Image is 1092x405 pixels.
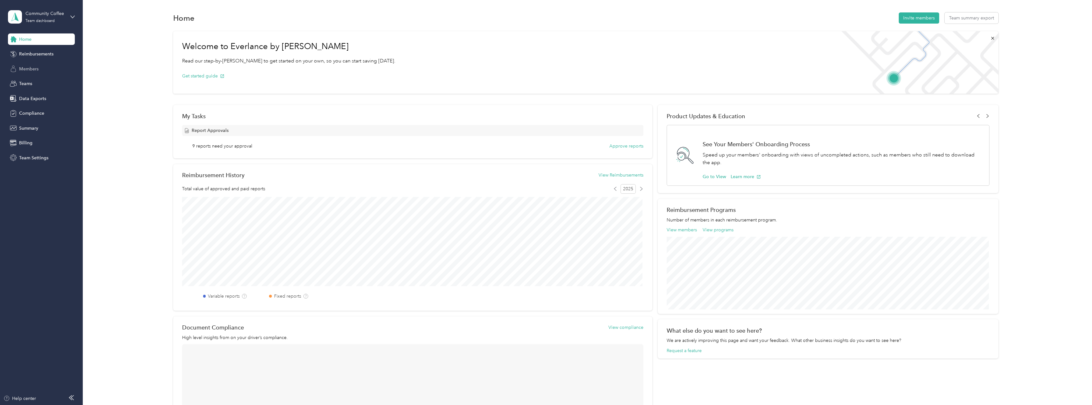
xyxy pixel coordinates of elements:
[182,334,643,341] p: High level insights from on your driver’s compliance.
[182,172,245,178] h2: Reimbursement History
[19,80,32,87] span: Teams
[703,151,982,167] p: Speed up your members' onboarding with views of uncompleted actions, such as members who still ne...
[274,293,301,300] label: Fixed reports
[19,110,44,117] span: Compliance
[192,143,252,149] span: 9 reports need your approval
[609,143,643,149] button: Approve reports
[4,395,36,402] button: Help center
[182,41,395,52] h1: Welcome to Everlance by [PERSON_NAME]
[945,12,998,24] button: Team summary export
[667,347,702,354] button: Request a feature
[182,324,244,331] h2: Document Compliance
[182,57,395,65] p: Read our step-by-[PERSON_NAME] to get started on your own, so you can start saving [DATE].
[25,19,55,23] div: Team dashboard
[703,227,734,233] button: View programs
[173,15,195,21] h1: Home
[667,337,989,344] div: We are actively improving this page and want your feedback. What other business insights do you w...
[667,327,989,334] div: What else do you want to see here?
[192,127,229,134] span: Report Approvals
[19,125,38,132] span: Summary
[667,217,989,223] p: Number of members in each reimbursement program.
[731,173,761,180] button: Learn more
[19,51,53,57] span: Reimbursements
[667,227,697,233] button: View members
[19,36,32,43] span: Home
[19,66,39,72] span: Members
[599,172,643,178] button: View Reimbursements
[667,113,745,119] span: Product Updates & Education
[620,184,636,194] span: 2025
[182,73,224,79] button: Get started guide
[19,140,32,146] span: Billing
[208,293,240,300] label: Variable reports
[25,10,65,17] div: Community Coffee
[182,113,643,119] div: My Tasks
[899,12,939,24] button: Invite members
[182,185,265,192] span: Total value of approved and paid reports
[703,141,982,148] h1: See Your Members' Onboarding Process
[835,31,998,94] img: Welcome to everlance
[667,206,989,213] h2: Reimbursement Programs
[19,95,46,102] span: Data Exports
[608,324,643,331] button: View compliance
[19,155,48,161] span: Team Settings
[703,173,726,180] button: Go to View
[1056,369,1092,405] iframe: Everlance-gr Chat Button Frame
